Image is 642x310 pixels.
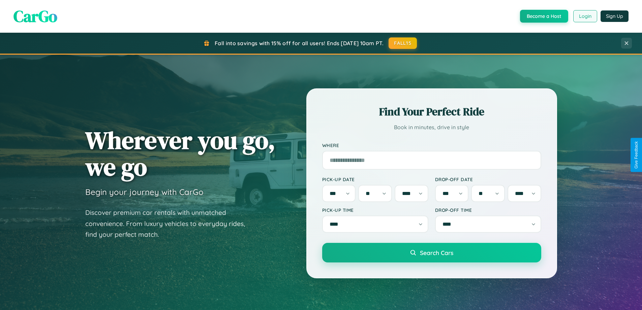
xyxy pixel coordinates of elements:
label: Drop-off Time [435,207,541,213]
span: Search Cars [420,249,453,256]
span: CarGo [13,5,57,27]
label: Pick-up Date [322,176,428,182]
button: Become a Host [520,10,568,23]
button: Sign Up [601,10,629,22]
label: Where [322,142,541,148]
p: Book in minutes, drive in style [322,122,541,132]
button: Search Cars [322,243,541,262]
button: Login [573,10,597,22]
h3: Begin your journey with CarGo [85,187,204,197]
p: Discover premium car rentals with unmatched convenience. From luxury vehicles to everyday rides, ... [85,207,254,240]
div: Give Feedback [634,141,639,169]
label: Drop-off Date [435,176,541,182]
button: FALL15 [389,37,417,49]
span: Fall into savings with 15% off for all users! Ends [DATE] 10am PT. [215,40,384,47]
h1: Wherever you go, we go [85,127,275,180]
label: Pick-up Time [322,207,428,213]
h2: Find Your Perfect Ride [322,104,541,119]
